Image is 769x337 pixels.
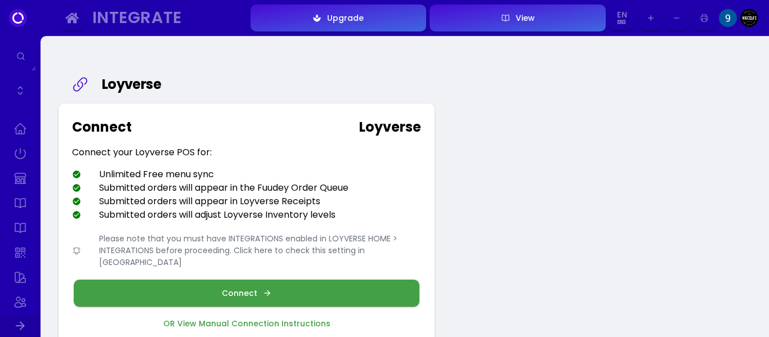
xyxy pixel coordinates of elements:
div: Connect [222,289,263,297]
button: View [430,5,606,32]
button: OR View Manual Connection Instructions [74,310,419,337]
button: Upgrade [251,5,427,32]
img: Image [740,9,758,27]
div: Submitted orders will adjust Loyverse Inventory levels [72,208,336,222]
div: Loyverse [102,74,415,95]
button: Integrate [88,6,247,31]
div: Submitted orders will appear in Loyverse Receipts [72,195,320,208]
div: Integrate [92,11,236,24]
div: Please note that you must have INTEGRATIONS enabled in LOYVERSE HOME > INTEGRATIONS before procee... [72,233,421,268]
div: View [510,14,535,22]
button: Connect [74,280,419,307]
div: Loyverse [359,117,421,137]
div: Connect your Loyverse POS for: [72,146,212,159]
img: Image [719,9,737,27]
div: Connect [72,117,132,137]
div: OR View Manual Connection Instructions [163,320,330,327]
div: Upgrade [321,14,364,22]
div: Unlimited Free menu sync [72,168,214,181]
div: Submitted orders will appear in the Fuudey Order Queue [72,181,348,195]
